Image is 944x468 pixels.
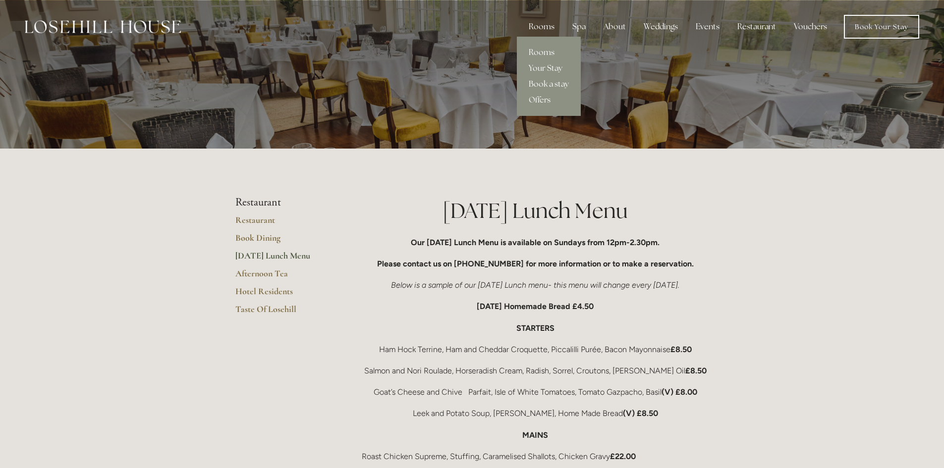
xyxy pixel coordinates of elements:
[235,214,330,232] a: Restaurant
[685,366,707,375] strong: £8.50
[235,304,330,321] a: Taste Of Losehill
[522,430,548,440] strong: MAINS
[362,407,709,420] p: Leek and Potato Soup, [PERSON_NAME], Home Made Bread
[786,17,835,37] a: Vouchers
[521,17,562,37] div: Rooms
[25,20,181,33] img: Losehill House
[610,452,636,461] strong: £22.00
[662,387,697,397] strong: (V) £8.00
[636,17,686,37] div: Weddings
[235,196,330,209] li: Restaurant
[362,385,709,399] p: Goat’s Cheese and Chive Parfait, Isle of White Tomatoes, Tomato Gazpacho, Basil
[391,280,679,290] em: Below is a sample of our [DATE] Lunch menu- this menu will change every [DATE].
[362,196,709,225] h1: [DATE] Lunch Menu
[517,92,581,108] a: Offers
[377,259,694,268] strong: Please contact us on [PHONE_NUMBER] for more information or to make a reservation.
[623,409,658,418] strong: (V) £8.50
[362,343,709,356] p: Ham Hock Terrine, Ham and Cheddar Croquette, Piccalilli Purée, Bacon Mayonnaise
[477,302,594,311] strong: [DATE] Homemade Bread £4.50
[362,450,709,463] p: Roast Chicken Supreme, Stuffing, Caramelised Shallots, Chicken Gravy
[729,17,784,37] div: Restaurant
[688,17,727,37] div: Events
[517,76,581,92] a: Book a stay
[564,17,594,37] div: Spa
[235,250,330,268] a: [DATE] Lunch Menu
[844,15,919,39] a: Book Your Stay
[362,364,709,377] p: Salmon and Nori Roulade, Horseradish Cream, Radish, Sorrel, Croutons, [PERSON_NAME] Oil
[517,60,581,76] a: Your Stay
[516,323,555,333] strong: STARTERS
[670,345,692,354] strong: £8.50
[235,232,330,250] a: Book Dining
[235,268,330,286] a: Afternoon Tea
[411,238,660,247] strong: Our [DATE] Lunch Menu is available on Sundays from 12pm-2.30pm.
[517,45,581,60] a: Rooms
[596,17,634,37] div: About
[235,286,330,304] a: Hotel Residents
